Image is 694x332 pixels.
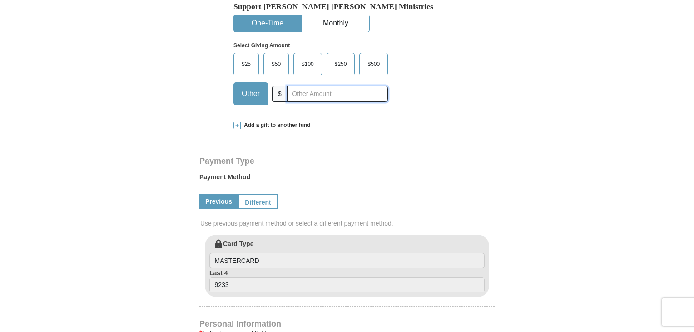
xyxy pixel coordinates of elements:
[297,57,318,71] span: $100
[233,2,461,11] h5: Support [PERSON_NAME] [PERSON_NAME] Ministries
[199,194,238,209] a: Previous
[233,42,290,49] strong: Select Giving Amount
[234,15,301,32] button: One-Time
[287,86,388,102] input: Other Amount
[209,277,485,293] input: Last 4
[237,87,264,101] span: Other
[199,320,495,327] h4: Personal Information
[199,157,495,165] h4: Payment Type
[199,172,495,186] label: Payment Method
[209,253,485,268] input: Card Type
[272,86,288,102] span: $
[302,15,369,32] button: Monthly
[238,194,278,209] a: Different
[267,57,285,71] span: $50
[209,268,485,293] label: Last 4
[330,57,352,71] span: $250
[241,121,311,129] span: Add a gift to another fund
[209,239,485,268] label: Card Type
[237,57,255,71] span: $25
[200,219,496,228] span: Use previous payment method or select a different payment method.
[363,57,384,71] span: $500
